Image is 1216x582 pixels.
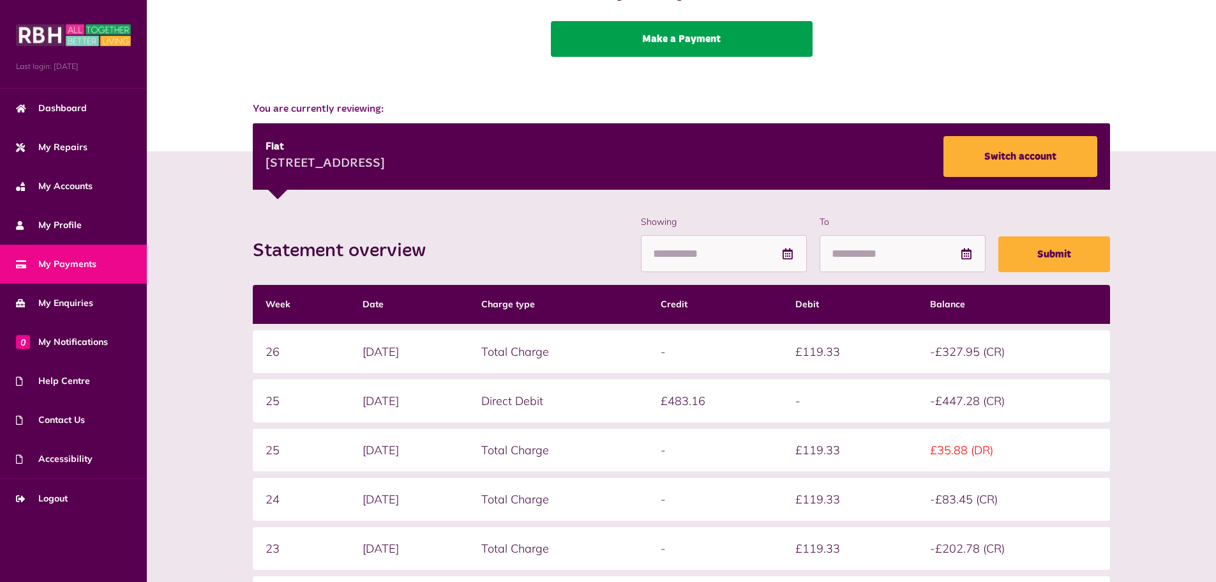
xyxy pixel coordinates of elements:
span: 0 [16,335,30,349]
th: Week [253,285,350,324]
label: To [820,215,986,229]
td: Total Charge [469,478,647,521]
a: Make a Payment [551,21,813,57]
td: -£202.78 (CR) [917,527,1110,570]
th: Debit [783,285,917,324]
h2: Statement overview [253,240,439,263]
label: Showing [641,215,807,229]
td: Direct Debit [469,379,647,422]
span: Last login: [DATE] [16,61,131,72]
td: £119.33 [783,478,917,521]
td: -£447.28 (CR) [917,379,1110,422]
span: Dashboard [16,102,87,115]
td: Total Charge [469,330,647,373]
td: £483.16 [648,379,783,422]
td: - [648,330,783,373]
td: - [783,379,917,422]
div: Flat [266,139,385,155]
span: My Enquiries [16,296,93,310]
td: [DATE] [350,330,469,373]
td: -£327.95 (CR) [917,330,1110,373]
div: [STREET_ADDRESS] [266,155,385,174]
td: £119.33 [783,429,917,471]
td: £119.33 [783,527,917,570]
td: -£83.45 (CR) [917,478,1110,521]
td: - [648,527,783,570]
td: 24 [253,478,350,521]
td: 23 [253,527,350,570]
td: [DATE] [350,429,469,471]
span: Contact Us [16,413,85,427]
span: Accessibility [16,452,93,466]
td: [DATE] [350,478,469,521]
td: 26 [253,330,350,373]
th: Credit [648,285,783,324]
span: My Payments [16,257,96,271]
td: £35.88 (DR) [917,429,1110,471]
td: £119.33 [783,330,917,373]
span: You are currently reviewing: [253,102,1109,117]
td: - [648,478,783,521]
td: - [648,429,783,471]
span: My Repairs [16,141,87,154]
td: Total Charge [469,527,647,570]
td: [DATE] [350,379,469,422]
span: Logout [16,492,68,505]
td: [DATE] [350,527,469,570]
td: 25 [253,379,350,422]
span: My Notifications [16,335,108,349]
th: Balance [917,285,1110,324]
th: Date [350,285,469,324]
td: Total Charge [469,429,647,471]
img: MyRBH [16,22,131,48]
span: My Profile [16,218,82,232]
th: Charge type [469,285,647,324]
td: 25 [253,429,350,471]
span: Help Centre [16,374,90,388]
a: Switch account [943,136,1097,177]
span: My Accounts [16,180,93,193]
button: Submit [998,236,1110,272]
